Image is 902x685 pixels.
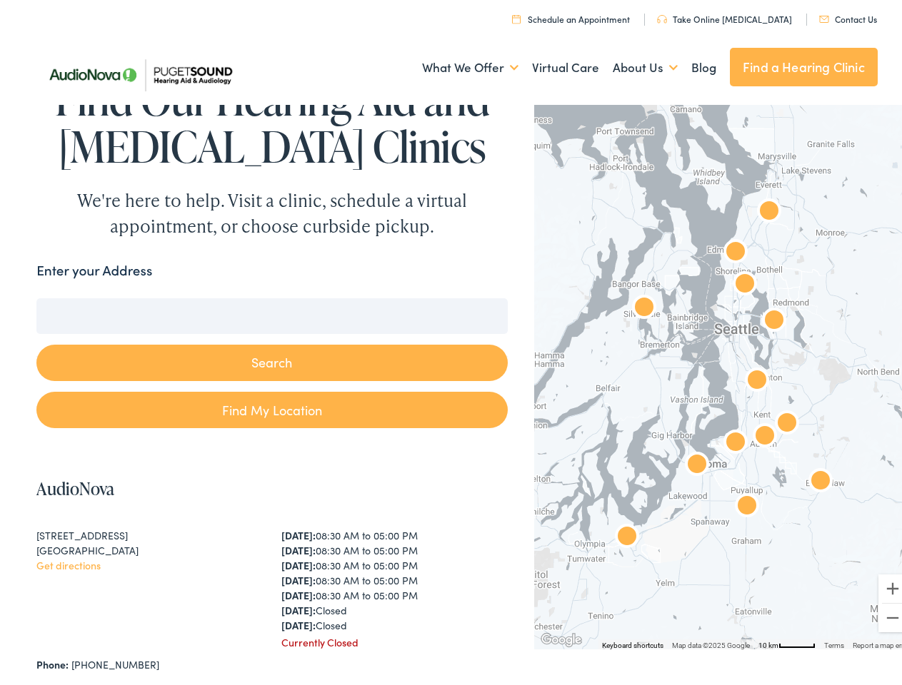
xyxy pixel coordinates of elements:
[36,554,101,568] a: Get directions
[281,584,316,598] strong: [DATE]:
[512,9,630,21] a: Schedule an Appointment
[613,37,678,90] a: About Us
[36,71,507,166] h1: Find Our Hearing Aid and [MEDICAL_DATA] Clinics
[602,636,663,646] button: Keyboard shortcuts
[757,300,791,335] div: AudioNova
[281,539,316,553] strong: [DATE]:
[819,9,877,21] a: Contact Us
[730,486,764,520] div: AudioNova
[281,569,316,583] strong: [DATE]:
[36,539,263,554] div: [GEOGRAPHIC_DATA]
[36,294,507,330] input: Enter your address or zip code
[672,637,750,645] span: Map data ©2025 Google
[770,403,804,437] div: AudioNova
[803,461,838,495] div: AudioNova
[657,11,667,19] img: utility icon
[281,524,316,538] strong: [DATE]:
[538,626,585,645] a: Open this area in Google Maps (opens a new window)
[36,524,263,539] div: [STREET_ADDRESS]
[532,37,599,90] a: Virtual Care
[730,44,878,82] a: Find a Hearing Clinic
[36,472,114,496] a: AudioNova
[281,554,316,568] strong: [DATE]:
[281,614,316,628] strong: [DATE]:
[281,631,508,646] div: Currently Closed
[71,653,159,667] a: [PHONE_NUMBER]
[728,264,762,298] div: AudioNova
[627,288,661,322] div: AudioNova
[44,183,501,235] div: We're here to help. Visit a clinic, schedule a virtual appointment, or choose curbside pickup.
[512,10,521,19] img: utility icon
[281,524,508,629] div: 08:30 AM to 05:00 PM 08:30 AM to 05:00 PM 08:30 AM to 05:00 PM 08:30 AM to 05:00 PM 08:30 AM to 0...
[680,445,714,479] div: AudioNova
[538,626,585,645] img: Google
[36,387,507,424] a: Find My Location
[740,360,774,395] div: AudioNova
[36,653,69,667] strong: Phone:
[36,256,152,277] label: Enter your Address
[36,340,507,377] button: Search
[819,11,829,19] img: utility icon
[752,191,786,225] div: Puget Sound Hearing Aid &#038; Audiology by AudioNova
[718,422,753,457] div: AudioNova
[657,9,792,21] a: Take Online [MEDICAL_DATA]
[691,37,716,90] a: Blog
[824,637,844,645] a: Terms (opens in new tab)
[748,416,782,450] div: AudioNova
[718,232,753,266] div: AudioNova
[758,637,778,645] span: 10 km
[610,517,644,551] div: AudioNova
[754,635,820,645] button: Map Scale: 10 km per 48 pixels
[281,599,316,613] strong: [DATE]:
[422,37,518,90] a: What We Offer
